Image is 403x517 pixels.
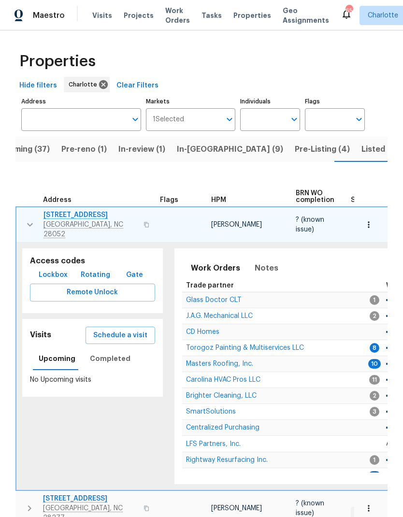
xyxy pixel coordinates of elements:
[153,115,184,124] span: 1 Selected
[186,408,236,415] span: SmartSolutions
[19,80,57,92] span: Hide filters
[211,221,262,228] span: [PERSON_NAME]
[352,508,377,517] span: 1 Sent
[186,409,236,415] a: SmartSolutions
[296,190,334,203] span: BRN WO completion
[211,505,262,512] span: [PERSON_NAME]
[93,330,147,342] span: Schedule a visit
[233,11,271,20] span: Properties
[33,11,65,20] span: Maestro
[296,500,324,517] span: ? (known issue)
[81,269,110,281] span: Rotating
[186,424,259,431] span: Centralized Purchasing
[15,77,61,95] button: Hide filters
[90,353,130,365] span: Completed
[368,471,381,481] span: 14
[370,391,379,401] span: 2
[351,197,382,203] span: Summary
[21,99,141,104] label: Address
[240,99,300,104] label: Individuals
[211,197,226,203] span: HPM
[160,197,178,203] span: Flags
[77,266,114,284] button: Rotating
[186,329,219,335] a: CD Homes
[255,261,278,275] span: Notes
[305,99,365,104] label: Flags
[30,284,155,302] button: Remote Unlock
[370,343,379,353] span: 8
[113,77,162,95] button: Clear Filters
[35,266,72,284] button: Lockbox
[116,80,158,92] span: Clear Filters
[129,113,142,126] button: Open
[345,6,352,15] div: 65
[186,361,253,367] a: Masters Roofing, Inc.
[124,11,154,20] span: Projects
[296,216,324,233] span: ? (known issue)
[86,327,155,345] button: Schedule a visit
[352,113,366,126] button: Open
[186,297,242,303] a: Glass Doctor CLT
[92,11,112,20] span: Visits
[295,143,350,156] span: Pre-Listing (4)
[283,6,329,25] span: Geo Assignments
[186,425,259,431] a: Centralized Purchasing
[177,143,283,156] span: In-[GEOGRAPHIC_DATA] (9)
[19,57,96,66] span: Properties
[165,6,190,25] span: Work Orders
[186,360,253,367] span: Masters Roofing, Inc.
[370,311,379,321] span: 2
[186,345,304,351] a: Torogoz Painting & Multiservices LLC
[186,457,268,463] a: Rightway Resurfacing Inc.
[186,392,257,399] span: Brighter Cleaning, LLC
[186,441,241,447] a: LFS Partners, Inc.
[43,197,72,203] span: Address
[64,77,110,92] div: Charlotte
[186,393,257,399] a: Brighter Cleaning, LLC
[146,99,236,104] label: Markets
[39,353,75,365] span: Upcoming
[186,313,253,319] a: J.A.G. Mechanical LLC
[118,143,165,156] span: In-review (1)
[370,407,379,416] span: 3
[30,256,155,266] h5: Access codes
[186,377,260,383] a: Carolina HVAC Pros LLC
[370,295,379,305] span: 1
[123,269,146,281] span: Gate
[370,455,379,465] span: 1
[369,375,380,385] span: 11
[191,261,240,275] span: Work Orders
[288,113,301,126] button: Open
[223,113,236,126] button: Open
[38,287,147,299] span: Remote Unlock
[186,282,234,289] span: Trade partner
[30,375,155,385] p: No Upcoming visits
[30,330,51,340] h5: Visits
[39,269,68,281] span: Lockbox
[119,266,150,284] button: Gate
[69,80,101,89] span: Charlotte
[186,376,260,383] span: Carolina HVAC Pros LLC
[61,143,107,156] span: Pre-reno (1)
[368,11,398,20] span: Charlotte
[368,359,381,369] span: 10
[201,12,222,19] span: Tasks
